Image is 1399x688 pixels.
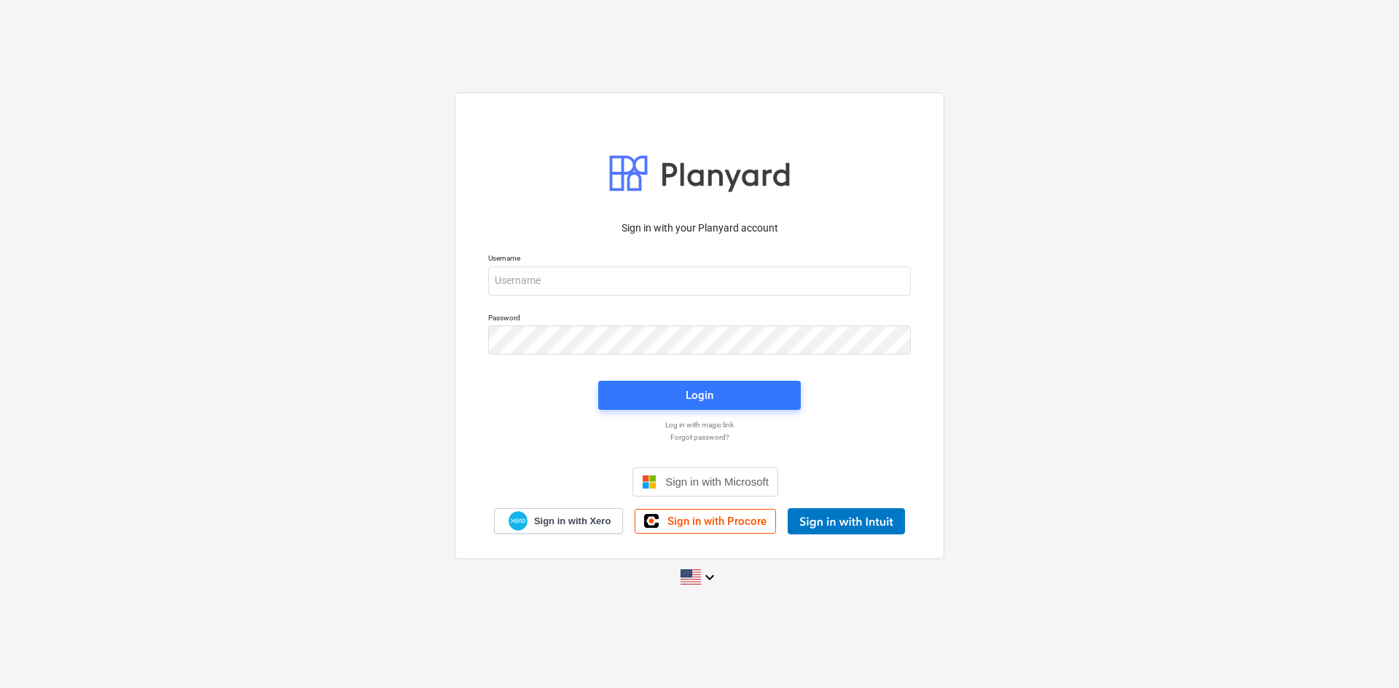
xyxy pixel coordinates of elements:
[488,221,911,236] p: Sign in with your Planyard account
[488,266,911,296] input: Username
[488,313,911,325] p: Password
[534,515,611,528] span: Sign in with Xero
[635,509,776,534] a: Sign in with Procore
[642,475,657,489] img: Microsoft logo
[686,386,713,405] div: Login
[488,253,911,266] p: Username
[494,508,624,534] a: Sign in with Xero
[665,475,769,488] span: Sign in with Microsoft
[667,515,767,528] span: Sign in with Procore
[701,569,718,586] i: keyboard_arrow_down
[481,420,918,430] a: Log in with magic link
[598,381,801,410] button: Login
[509,511,528,531] img: Xero logo
[481,432,918,442] a: Forgot password?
